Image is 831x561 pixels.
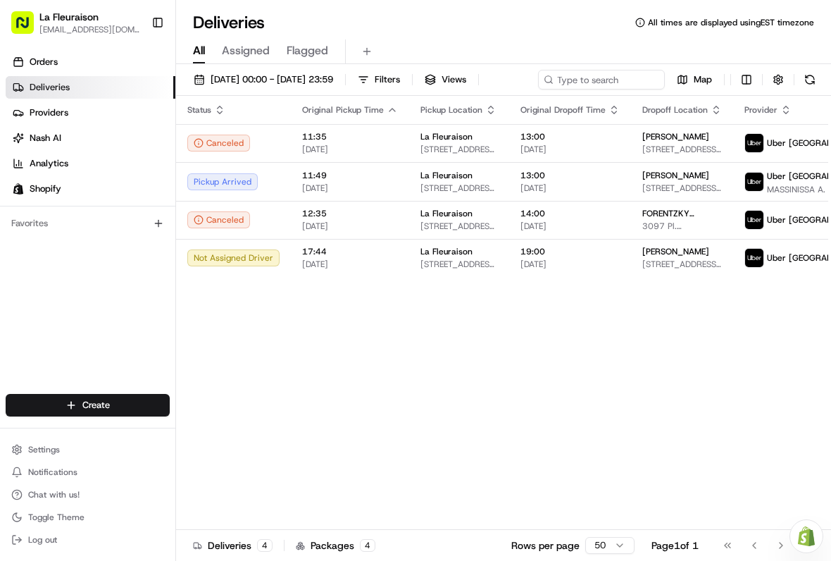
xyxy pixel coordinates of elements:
span: Nash AI [30,132,61,144]
span: Providers [30,106,68,119]
h1: Deliveries [193,11,265,34]
span: Assigned [222,42,270,59]
div: Packages [296,538,375,553]
span: [STREET_ADDRESS][PERSON_NAME] [420,183,498,194]
span: Chat with us! [28,489,80,500]
span: 19:00 [520,246,620,257]
span: [DATE] [520,221,620,232]
button: Toggle Theme [6,507,170,527]
span: [STREET_ADDRESS][PERSON_NAME] [420,259,498,270]
a: Deliveries [6,76,175,99]
span: 13:00 [520,170,620,181]
span: [DATE] [520,183,620,194]
span: FORENTZKY VOLMIRE [642,208,722,219]
span: Provider [744,104,777,116]
span: La Fleuraison [420,246,473,257]
button: [DATE] 00:00 - [DATE] 23:59 [187,70,339,90]
button: Filters [351,70,406,90]
span: 11:49 [302,170,398,181]
div: Deliveries [193,538,273,553]
img: Shopify logo [13,183,24,195]
span: 17:44 [302,246,398,257]
button: La Fleuraison[EMAIL_ADDRESS][DOMAIN_NAME] [6,6,146,39]
span: [DATE] [302,144,398,155]
p: Rows per page [511,538,580,553]
button: Canceled [187,211,250,228]
span: [STREET_ADDRESS][PERSON_NAME] [420,221,498,232]
span: Orders [30,56,58,68]
button: La Fleuraison [39,10,99,24]
span: [STREET_ADDRESS][PERSON_NAME] [420,144,498,155]
span: Original Dropoff Time [520,104,606,116]
a: Analytics [6,152,175,175]
button: Refresh [800,70,820,90]
span: Dropoff Location [642,104,708,116]
img: uber-new-logo.jpeg [745,173,763,191]
span: Create [82,399,110,412]
span: Shopify [30,183,61,195]
button: Create [6,394,170,417]
span: [STREET_ADDRESS][PERSON_NAME] [642,144,722,155]
span: La Fleuraison [420,170,473,181]
span: [PERSON_NAME] [642,131,709,142]
span: Settings [28,444,60,455]
span: All times are displayed using EST timezone [648,17,814,28]
span: Pickup Location [420,104,482,116]
span: Toggle Theme [28,512,85,523]
button: Settings [6,440,170,460]
span: [DATE] [302,259,398,270]
span: Deliveries [30,81,70,94]
span: 11:35 [302,131,398,142]
span: Map [694,73,712,86]
a: Shopify [6,178,175,200]
span: 14:00 [520,208,620,219]
img: uber-new-logo.jpeg [745,211,763,229]
span: Analytics [30,157,68,170]
img: uber-new-logo.jpeg [745,134,763,152]
span: [DATE] [520,144,620,155]
span: 3097 Pl. [PERSON_NAME][STREET_ADDRESS] [642,221,722,232]
button: Views [418,70,473,90]
a: Providers [6,101,175,124]
span: 13:00 [520,131,620,142]
span: La Fleuraison [420,208,473,219]
a: Orders [6,51,175,73]
img: uber-new-logo.jpeg [745,249,763,267]
span: [PERSON_NAME] [642,246,709,257]
span: [DATE] [302,183,398,194]
span: Status [187,104,211,116]
span: Views [442,73,466,86]
span: Original Pickup Time [302,104,384,116]
span: [DATE] [302,221,398,232]
span: Filters [375,73,400,86]
button: Canceled [187,135,250,152]
button: Chat with us! [6,485,170,505]
span: [DATE] 00:00 - [DATE] 23:59 [211,73,333,86]
div: 4 [360,539,375,552]
span: [STREET_ADDRESS] [STREET_ADDRESS] [642,183,722,194]
span: Log out [28,534,57,545]
div: 4 [257,539,273,552]
span: All [193,42,205,59]
span: La Fleuraison [420,131,473,142]
span: Notifications [28,467,77,478]
button: [EMAIL_ADDRESS][DOMAIN_NAME] [39,24,140,35]
div: Page 1 of 1 [651,538,699,553]
button: Log out [6,530,170,550]
span: Flagged [287,42,328,59]
button: Notifications [6,462,170,482]
span: [STREET_ADDRESS][PERSON_NAME][PERSON_NAME] [642,259,722,270]
span: [DATE] [520,259,620,270]
span: 12:35 [302,208,398,219]
input: Type to search [538,70,665,90]
button: Map [670,70,718,90]
div: Favorites [6,212,170,235]
span: [PERSON_NAME] [642,170,709,181]
a: Nash AI [6,127,175,149]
